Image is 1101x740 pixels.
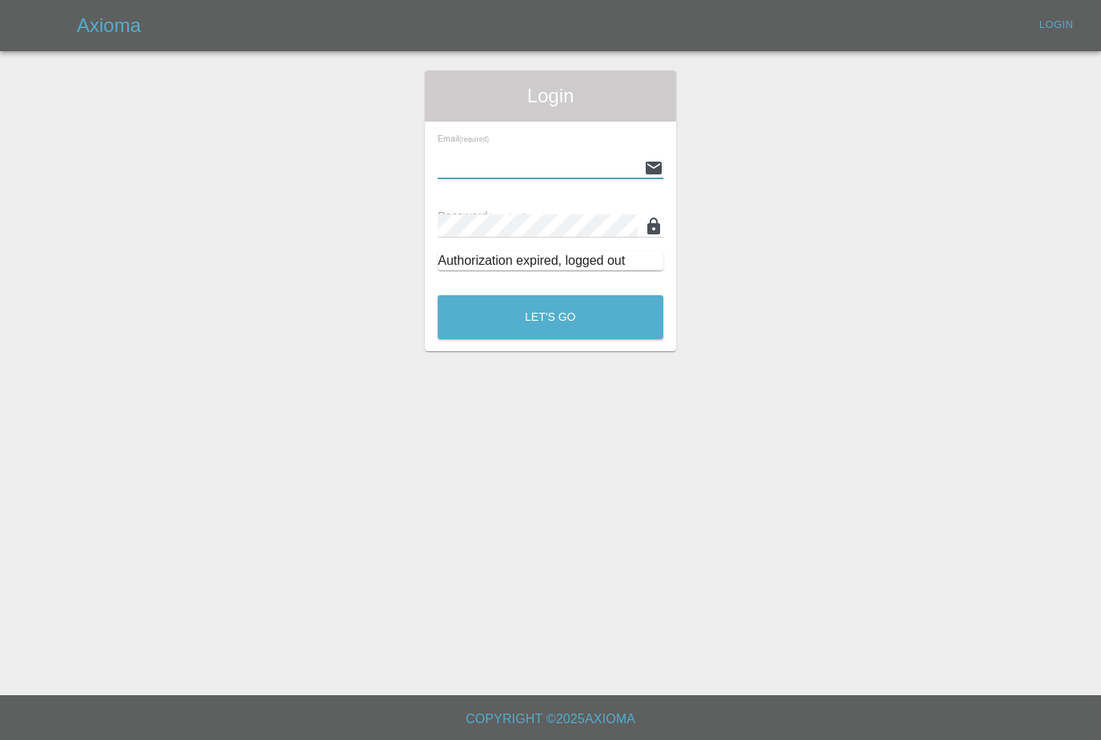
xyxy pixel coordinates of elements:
[438,295,663,339] button: Let's Go
[459,136,489,143] small: (required)
[438,134,489,143] span: Email
[77,13,141,38] h5: Axioma
[438,83,663,109] span: Login
[488,212,528,222] small: (required)
[438,251,663,270] div: Authorization expired, logged out
[438,210,527,222] span: Password
[13,708,1088,730] h6: Copyright © 2025 Axioma
[1031,13,1082,38] a: Login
